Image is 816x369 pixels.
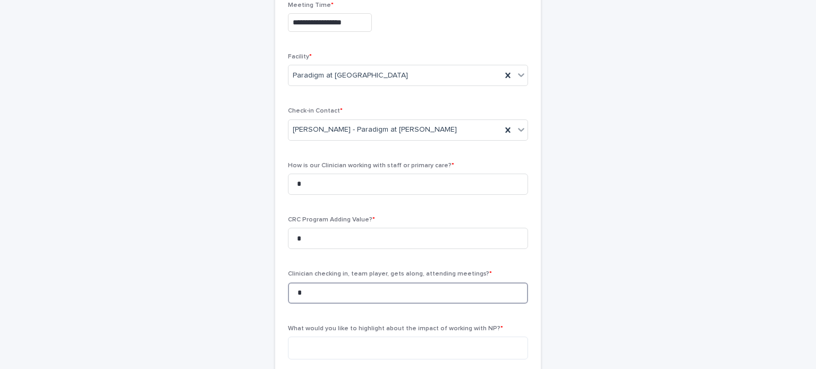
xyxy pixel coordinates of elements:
span: CRC Program Adding Value? [288,217,375,223]
span: Meeting Time [288,2,334,8]
span: [PERSON_NAME] - Paradigm at [PERSON_NAME] [293,124,457,135]
span: Paradigm at [GEOGRAPHIC_DATA] [293,70,408,81]
span: What would you like to highlight about the impact of working with NP? [288,325,503,332]
span: Check-in Contact [288,108,343,114]
span: How is our Clinician working with staff or primary care? [288,162,454,169]
span: Clinician checking in, team player, gets along, attending meetings? [288,271,492,277]
span: Facility [288,54,312,60]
